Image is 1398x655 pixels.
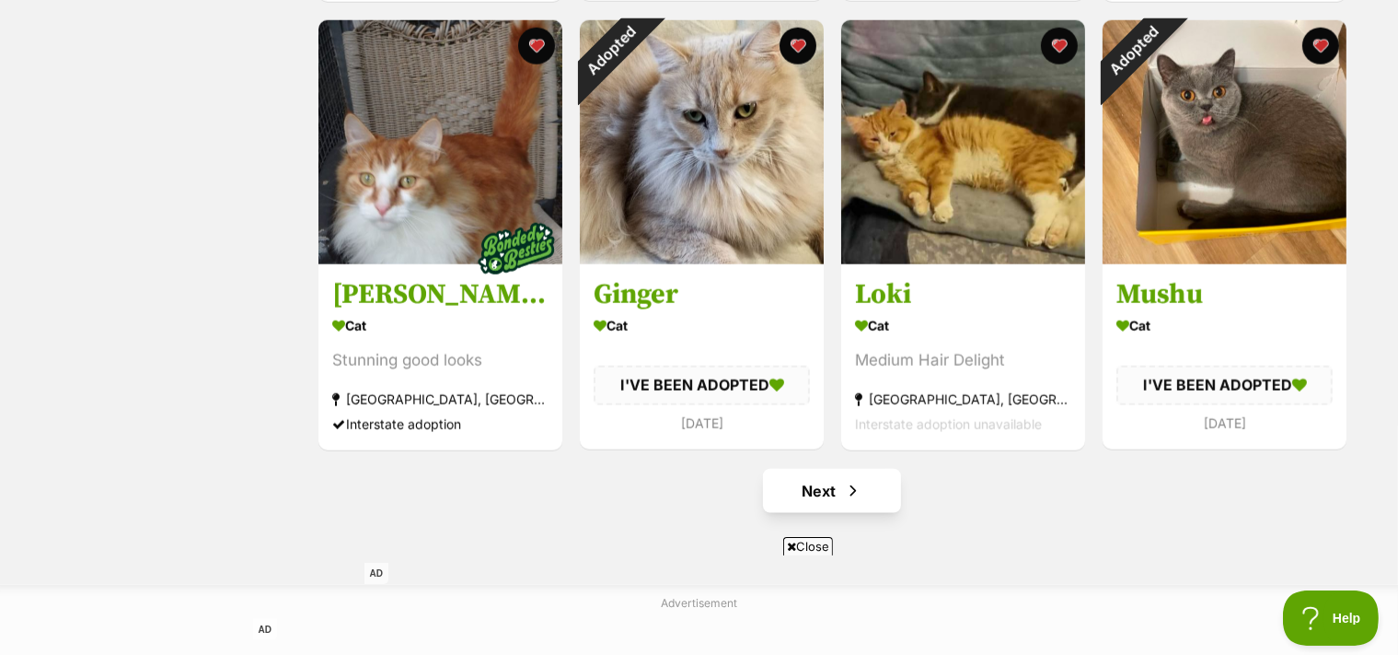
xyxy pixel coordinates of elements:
div: [DATE] [1116,411,1333,436]
div: Cat [594,312,810,339]
nav: Pagination [317,469,1348,513]
img: Ginger [580,20,824,264]
div: Cat [1116,312,1333,339]
button: favourite [780,28,816,64]
a: Next page [763,469,901,513]
div: Medium Hair Delight [855,348,1071,373]
span: Close [783,537,833,556]
button: favourite [518,28,555,64]
span: AD [253,619,277,640]
div: Cat [332,312,549,339]
div: Stunning good looks [332,348,549,373]
img: bonded besties [470,203,562,295]
a: Mushu Cat I'VE BEEN ADOPTED [DATE] favourite [1103,263,1346,449]
a: Adopted [1103,250,1346,268]
button: favourite [1041,28,1078,64]
img: Edward and Bryce [318,20,562,264]
a: Adopted [580,250,824,268]
iframe: Advertisement [364,563,1034,646]
div: I'VE BEEN ADOPTED [594,366,810,404]
h3: Ginger [594,277,810,312]
a: Ginger Cat I'VE BEEN ADOPTED [DATE] favourite [580,263,824,449]
span: AD [364,563,388,584]
h3: Loki [855,277,1071,312]
span: Interstate adoption unavailable [855,416,1042,432]
div: Interstate adoption [332,412,549,437]
div: [GEOGRAPHIC_DATA], [GEOGRAPHIC_DATA] [332,387,549,412]
button: favourite [1302,28,1339,64]
div: I'VE BEEN ADOPTED [1116,366,1333,404]
div: [GEOGRAPHIC_DATA], [GEOGRAPHIC_DATA] [855,387,1071,412]
a: [PERSON_NAME] and [PERSON_NAME] Cat Stunning good looks [GEOGRAPHIC_DATA], [GEOGRAPHIC_DATA] Inte... [318,263,562,450]
div: [DATE] [594,411,810,436]
img: Loki [841,20,1085,264]
a: Loki Cat Medium Hair Delight [GEOGRAPHIC_DATA], [GEOGRAPHIC_DATA] Interstate adoption unavailable... [841,263,1085,450]
h3: Mushu [1116,277,1333,312]
img: Mushu [1103,20,1346,264]
iframe: Help Scout Beacon - Open [1283,591,1380,646]
h3: [PERSON_NAME] and [PERSON_NAME] [332,277,549,312]
div: Cat [855,312,1071,339]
